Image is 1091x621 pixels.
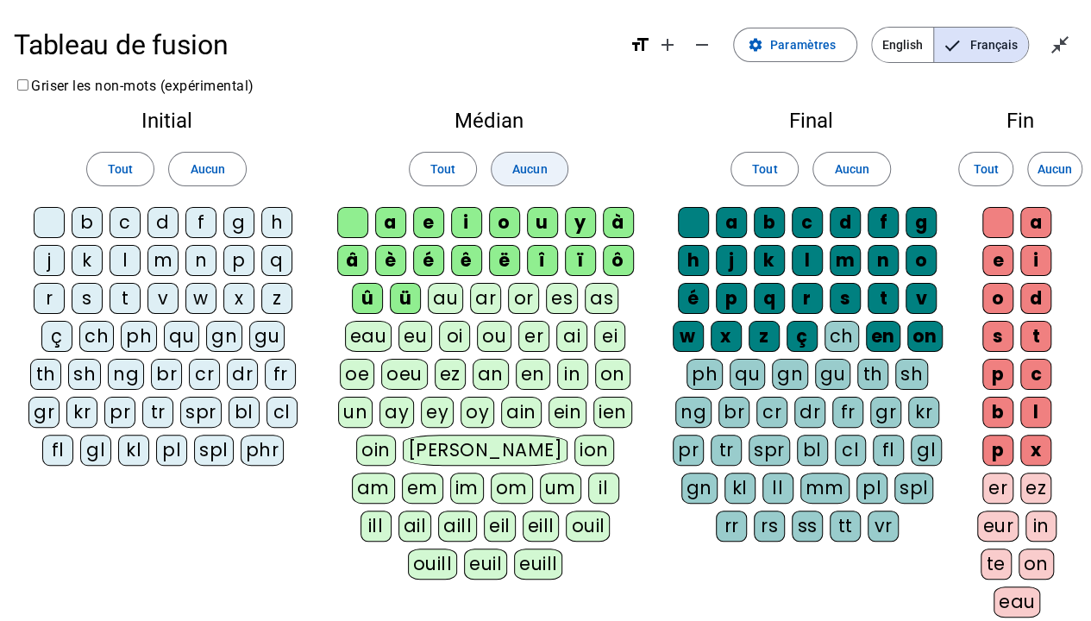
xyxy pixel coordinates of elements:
[168,152,246,186] button: Aucun
[871,27,1029,63] mat-button-toggle-group: Language selection
[1043,28,1077,62] button: Quitter le plein écran
[685,28,719,62] button: Diminuer la taille de la police
[834,159,868,179] span: Aucun
[692,34,712,55] mat-icon: remove
[733,28,857,62] button: Paramètres
[409,152,477,186] button: Tout
[86,152,154,186] button: Tout
[934,28,1028,62] span: Français
[1027,152,1082,186] button: Aucun
[1050,34,1070,55] mat-icon: close_fullscreen
[958,152,1013,186] button: Tout
[190,159,224,179] span: Aucun
[872,28,933,62] span: English
[770,34,836,55] span: Paramètres
[748,37,763,53] mat-icon: settings
[430,159,455,179] span: Tout
[973,159,998,179] span: Tout
[730,152,799,186] button: Tout
[1038,159,1072,179] span: Aucun
[108,159,133,179] span: Tout
[752,159,777,179] span: Tout
[650,28,685,62] button: Augmenter la taille de la police
[657,34,678,55] mat-icon: add
[512,159,547,179] span: Aucun
[491,152,568,186] button: Aucun
[812,152,890,186] button: Aucun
